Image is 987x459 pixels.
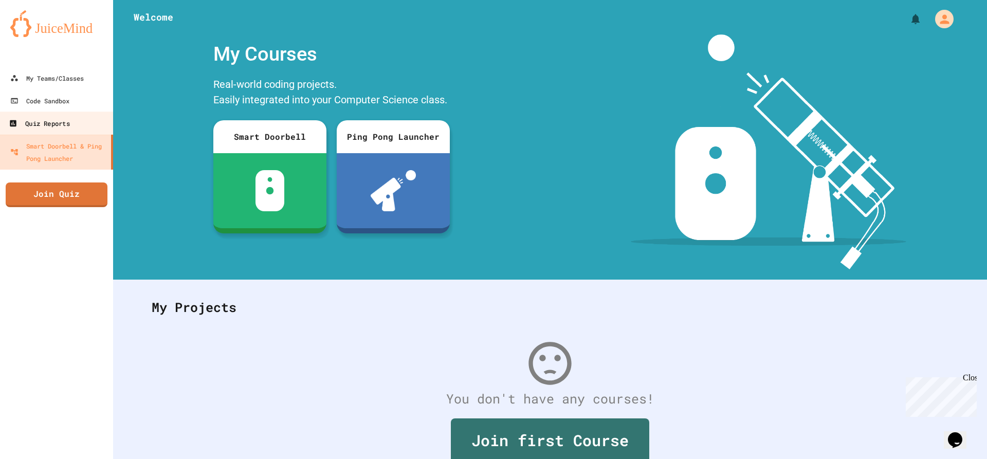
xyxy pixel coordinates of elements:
iframe: chat widget [902,373,977,417]
div: Chat with us now!Close [4,4,71,65]
div: Smart Doorbell [213,120,326,153]
div: My Teams/Classes [10,72,84,84]
img: logo-orange.svg [10,10,103,37]
div: My Courses [208,34,455,74]
iframe: chat widget [944,418,977,449]
img: ppl-with-ball.png [371,170,416,211]
div: Quiz Reports [9,117,69,130]
div: Real-world coding projects. Easily integrated into your Computer Science class. [208,74,455,113]
div: My Projects [141,287,959,327]
div: My Notifications [890,10,924,28]
div: Code Sandbox [10,95,69,107]
img: sdb-white.svg [255,170,285,211]
img: banner-image-my-projects.png [631,34,906,269]
div: You don't have any courses! [141,389,959,409]
div: Ping Pong Launcher [337,120,450,153]
div: My Account [924,7,956,31]
a: Join Quiz [6,182,107,207]
div: Smart Doorbell & Ping Pong Launcher [10,140,107,164]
